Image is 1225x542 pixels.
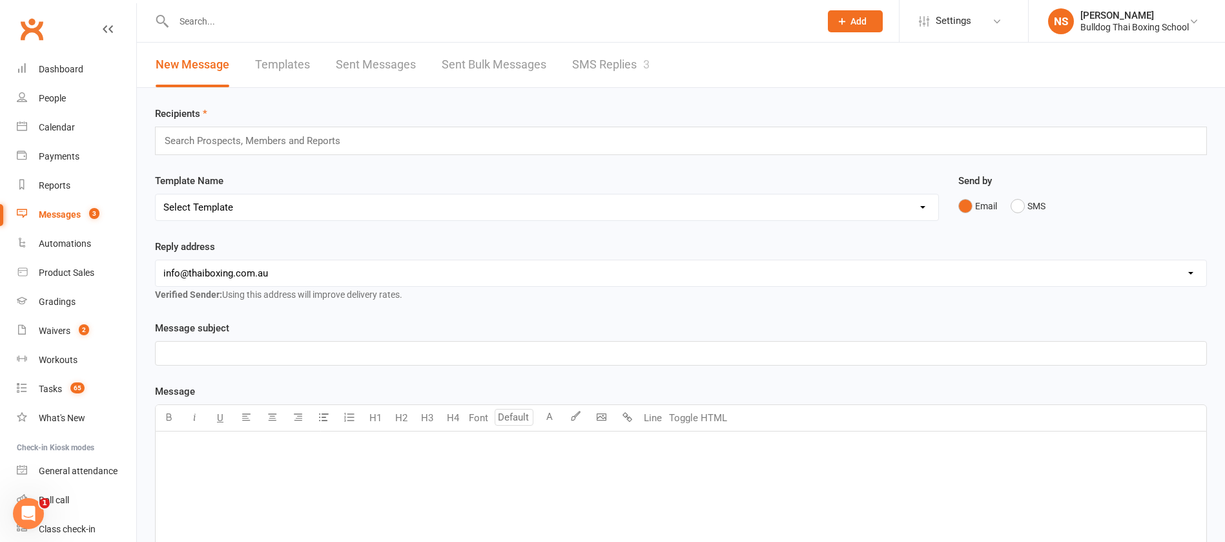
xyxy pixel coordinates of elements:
[39,238,91,249] div: Automations
[336,43,416,87] a: Sent Messages
[39,466,118,476] div: General attendance
[17,404,136,433] a: What's New
[155,239,215,255] label: Reply address
[440,405,466,431] button: H4
[155,173,223,189] label: Template Name
[495,409,533,426] input: Default
[958,194,997,218] button: Email
[17,229,136,258] a: Automations
[39,122,75,132] div: Calendar
[39,495,69,505] div: Roll call
[17,200,136,229] a: Messages 3
[155,106,207,121] label: Recipients
[936,6,971,36] span: Settings
[70,382,85,393] span: 65
[466,405,491,431] button: Font
[640,405,666,431] button: Line
[155,320,229,336] label: Message subject
[666,405,730,431] button: Toggle HTML
[17,171,136,200] a: Reports
[163,132,353,149] input: Search Prospects, Members and Reports
[156,43,229,87] a: New Message
[17,113,136,142] a: Calendar
[1080,21,1189,33] div: Bulldog Thai Boxing School
[850,16,867,26] span: Add
[1011,194,1045,218] button: SMS
[255,43,310,87] a: Templates
[17,142,136,171] a: Payments
[17,457,136,486] a: General attendance kiosk mode
[958,173,992,189] label: Send by
[828,10,883,32] button: Add
[217,412,223,424] span: U
[39,524,96,534] div: Class check-in
[17,486,136,515] a: Roll call
[1080,10,1189,21] div: [PERSON_NAME]
[155,384,195,399] label: Message
[170,12,811,30] input: Search...
[79,324,89,335] span: 2
[39,413,85,423] div: What's New
[17,84,136,113] a: People
[17,287,136,317] a: Gradings
[39,64,83,74] div: Dashboard
[39,267,94,278] div: Product Sales
[643,57,650,71] div: 3
[15,13,48,45] a: Clubworx
[39,498,50,508] span: 1
[17,55,136,84] a: Dashboard
[17,317,136,346] a: Waivers 2
[537,405,562,431] button: A
[17,258,136,287] a: Product Sales
[155,289,402,300] span: Using this address will improve delivery rates.
[89,208,99,219] span: 3
[572,43,650,87] a: SMS Replies3
[155,289,222,300] strong: Verified Sender:
[39,180,70,191] div: Reports
[1048,8,1074,34] div: NS
[39,384,62,394] div: Tasks
[39,297,76,307] div: Gradings
[39,209,81,220] div: Messages
[442,43,546,87] a: Sent Bulk Messages
[39,326,70,336] div: Waivers
[39,355,77,365] div: Workouts
[39,93,66,103] div: People
[39,151,79,162] div: Payments
[207,405,233,431] button: U
[388,405,414,431] button: H2
[17,346,136,375] a: Workouts
[17,375,136,404] a: Tasks 65
[362,405,388,431] button: H1
[13,498,44,529] iframe: Intercom live chat
[414,405,440,431] button: H3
